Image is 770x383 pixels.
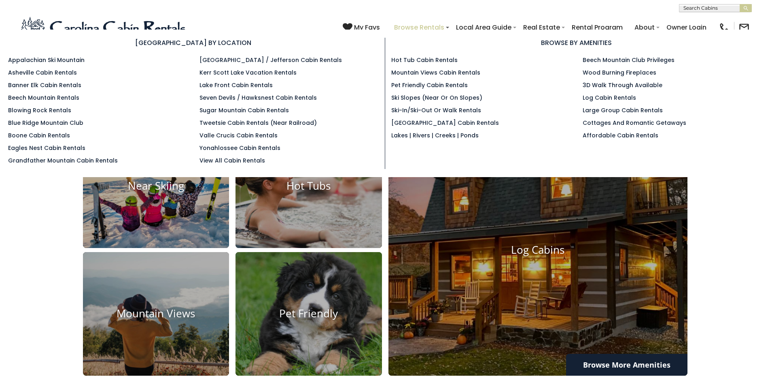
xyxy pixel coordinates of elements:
a: Affordable Cabin Rentals [583,131,658,139]
a: Seven Devils / Hawksnest Cabin Rentals [199,94,317,102]
a: Rental Program [568,20,627,34]
a: [GEOGRAPHIC_DATA] Cabin Rentals [391,119,499,127]
a: Wood Burning Fireplaces [583,68,656,77]
a: Log Cabin Rentals [583,94,636,102]
a: Cottages and Romantic Getaways [583,119,686,127]
a: Blue Ridge Mountain Club [8,119,83,127]
a: Ski Slopes (Near or On Slopes) [391,94,482,102]
h4: Pet Friendly [235,308,382,320]
h3: [GEOGRAPHIC_DATA] BY LOCATION [8,38,379,48]
a: Lakes | Rivers | Creeks | Ponds [391,131,479,139]
a: Banner Elk Cabin Rentals [8,81,81,89]
img: mail-regular-black.png [738,22,750,33]
a: Mountain Views Cabin Rentals [391,68,480,77]
a: Blowing Rock Rentals [8,106,71,114]
span: My Favs [354,22,380,32]
a: Browse More Amenities [566,354,687,376]
a: Browse Rentals [390,20,448,34]
a: [GEOGRAPHIC_DATA] / Jefferson Cabin Rentals [199,56,342,64]
h4: Mountain Views [83,308,229,320]
a: Near Skiing [83,124,229,248]
a: Hot Tub Cabin Rentals [391,56,458,64]
a: My Favs [343,22,382,33]
a: Large Group Cabin Rentals [583,106,663,114]
h3: BROWSE BY AMENITIES [391,38,762,48]
a: Mountain Views [83,252,229,376]
h4: Hot Tubs [235,180,382,192]
a: Eagles Nest Cabin Rentals [8,144,85,152]
a: Log Cabins [388,124,687,376]
a: Appalachian Ski Mountain [8,56,85,64]
a: Hot Tubs [235,124,382,248]
a: Local Area Guide [452,20,515,34]
img: phone-regular-black.png [719,22,730,33]
a: Boone Cabin Rentals [8,131,70,139]
a: Beech Mountain Rentals [8,94,79,102]
a: Pet Friendly Cabin Rentals [391,81,468,89]
a: Beech Mountain Club Privileges [583,56,675,64]
a: 3D Walk Through Available [583,81,662,89]
h4: Near Skiing [83,180,229,192]
a: Lake Front Cabin Rentals [199,81,273,89]
a: Asheville Cabin Rentals [8,68,77,77]
a: Tweetsie Cabin Rentals (Near Railroad) [199,119,317,127]
a: Pet Friendly [235,252,382,376]
a: Ski-in/Ski-Out or Walk Rentals [391,106,481,114]
a: Yonahlossee Cabin Rentals [199,144,280,152]
a: About [630,20,659,34]
a: Valle Crucis Cabin Rentals [199,131,278,139]
a: Kerr Scott Lake Vacation Rentals [199,68,297,77]
a: Real Estate [519,20,564,34]
a: Owner Login [662,20,711,34]
a: View All Cabin Rentals [199,156,265,165]
h4: Log Cabins [388,244,687,256]
img: Blue-2.png [20,15,188,40]
a: Sugar Mountain Cabin Rentals [199,106,289,114]
a: Grandfather Mountain Cabin Rentals [8,156,118,165]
